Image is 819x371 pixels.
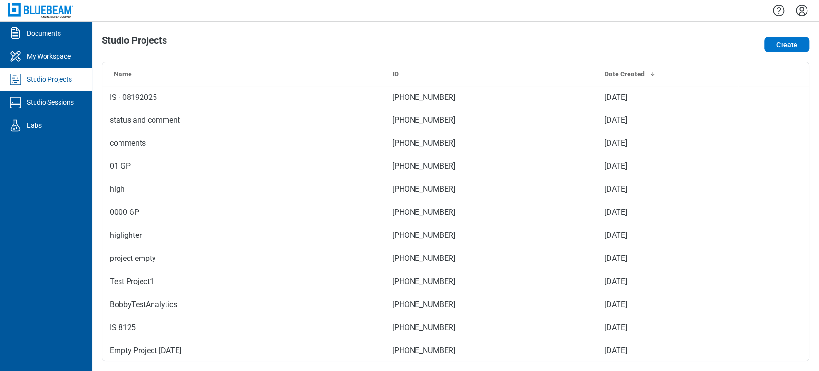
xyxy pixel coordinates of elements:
td: [DATE] [597,316,738,339]
td: [DATE] [597,155,738,178]
td: project empty [102,247,385,270]
td: [DATE] [597,270,738,293]
td: Test Project1 [102,270,385,293]
div: Date Created [605,69,731,79]
td: 01 GP [102,155,385,178]
td: high [102,178,385,201]
div: Studio Sessions [27,98,74,107]
td: [PHONE_NUMBER] [385,132,597,155]
td: comments [102,132,385,155]
div: ID [392,69,589,79]
td: higlighter [102,224,385,247]
td: [DATE] [597,293,738,316]
div: My Workspace [27,51,71,61]
td: Empty Project [DATE] [102,339,385,362]
td: [DATE] [597,86,738,109]
img: Bluebeam, Inc. [8,3,73,17]
button: Create [764,37,809,52]
td: [PHONE_NUMBER] [385,201,597,224]
td: [DATE] [597,201,738,224]
td: IS 8125 [102,316,385,339]
td: IS - 08192025 [102,86,385,109]
div: Studio Projects [27,74,72,84]
td: 0000 GP [102,201,385,224]
svg: Studio Sessions [8,95,23,110]
svg: My Workspace [8,49,23,64]
td: [PHONE_NUMBER] [385,86,597,109]
div: Documents [27,28,61,38]
svg: Documents [8,25,23,41]
td: [PHONE_NUMBER] [385,178,597,201]
td: [DATE] [597,132,738,155]
td: [DATE] [597,178,738,201]
td: [PHONE_NUMBER] [385,270,597,293]
td: [PHONE_NUMBER] [385,247,597,270]
td: [DATE] [597,224,738,247]
td: [DATE] [597,339,738,362]
div: Name [114,69,377,79]
svg: Labs [8,118,23,133]
td: [PHONE_NUMBER] [385,316,597,339]
svg: Studio Projects [8,72,23,87]
td: [DATE] [597,247,738,270]
td: status and comment [102,109,385,132]
td: BobbyTestAnalytics [102,293,385,316]
td: [PHONE_NUMBER] [385,155,597,178]
td: [PHONE_NUMBER] [385,109,597,132]
td: [DATE] [597,109,738,132]
h1: Studio Projects [102,35,167,50]
div: Labs [27,121,42,130]
button: Settings [794,2,809,19]
td: [PHONE_NUMBER] [385,339,597,362]
td: [PHONE_NUMBER] [385,293,597,316]
td: [PHONE_NUMBER] [385,224,597,247]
